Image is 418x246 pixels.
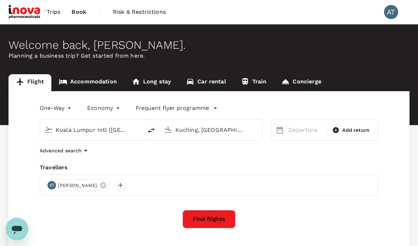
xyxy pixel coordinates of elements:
[9,74,51,91] a: Flight
[384,5,398,19] div: AT
[40,147,81,154] p: Advanced search
[47,8,61,16] span: Trips
[40,102,73,114] div: One-Way
[342,127,369,134] span: Add return
[143,122,160,139] button: delete
[46,180,109,191] div: AT[PERSON_NAME]
[179,74,233,91] a: Car rental
[233,74,274,91] a: Train
[47,181,56,189] div: AT
[9,52,409,60] p: Planning a business trip? Get started from here.
[182,210,236,228] button: Find flights
[54,182,101,189] span: [PERSON_NAME]
[9,4,41,20] img: iNova Pharmaceuticals
[113,8,166,16] span: Risk & Restrictions
[9,39,409,52] div: Welcome back , [PERSON_NAME] .
[40,163,378,172] div: Travellers
[6,218,28,240] iframe: Button to launch messaging window
[124,74,179,91] a: Long stay
[51,74,124,91] a: Accommodation
[87,102,122,114] div: Economy
[136,104,218,112] button: Frequent flyer programme
[138,129,139,130] button: Open
[40,146,90,155] button: Advanced search
[72,8,86,16] span: Book
[288,126,323,134] p: Departure
[136,104,209,112] p: Frequent flyer programme
[56,124,128,135] input: Depart from
[175,124,248,135] input: Going to
[274,74,328,91] a: Concierge
[257,129,259,130] button: Open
